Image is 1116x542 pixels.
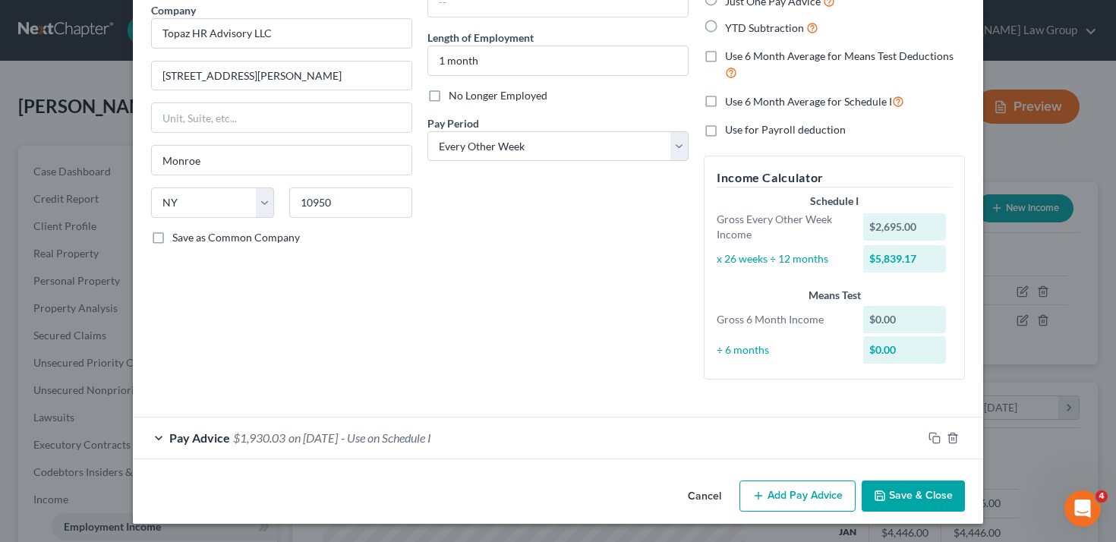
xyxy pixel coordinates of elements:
[709,342,856,358] div: ÷ 6 months
[151,18,412,49] input: Search company by name...
[725,49,954,62] span: Use 6 Month Average for Means Test Deductions
[288,430,338,445] span: on [DATE]
[725,123,846,136] span: Use for Payroll deduction
[709,212,856,242] div: Gross Every Other Week Income
[341,430,431,445] span: - Use on Schedule I
[709,312,856,327] div: Gross 6 Month Income
[725,21,804,34] span: YTD Subtraction
[725,95,892,108] span: Use 6 Month Average for Schedule I
[289,187,412,218] input: Enter zip...
[863,245,947,273] div: $5,839.17
[428,46,688,75] input: ex: 2 years
[717,169,952,187] h5: Income Calculator
[862,481,965,512] button: Save & Close
[449,89,547,102] span: No Longer Employed
[152,146,411,175] input: Enter city...
[152,103,411,132] input: Unit, Suite, etc...
[151,4,196,17] span: Company
[1096,490,1108,503] span: 4
[233,430,285,445] span: $1,930.03
[863,213,947,241] div: $2,695.00
[709,251,856,266] div: x 26 weeks ÷ 12 months
[152,61,411,90] input: Enter address...
[676,482,733,512] button: Cancel
[739,481,856,512] button: Add Pay Advice
[427,30,534,46] label: Length of Employment
[169,430,230,445] span: Pay Advice
[717,194,952,209] div: Schedule I
[863,336,947,364] div: $0.00
[863,306,947,333] div: $0.00
[717,288,952,303] div: Means Test
[427,117,479,130] span: Pay Period
[172,231,300,244] span: Save as Common Company
[1064,490,1101,527] iframe: Intercom live chat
